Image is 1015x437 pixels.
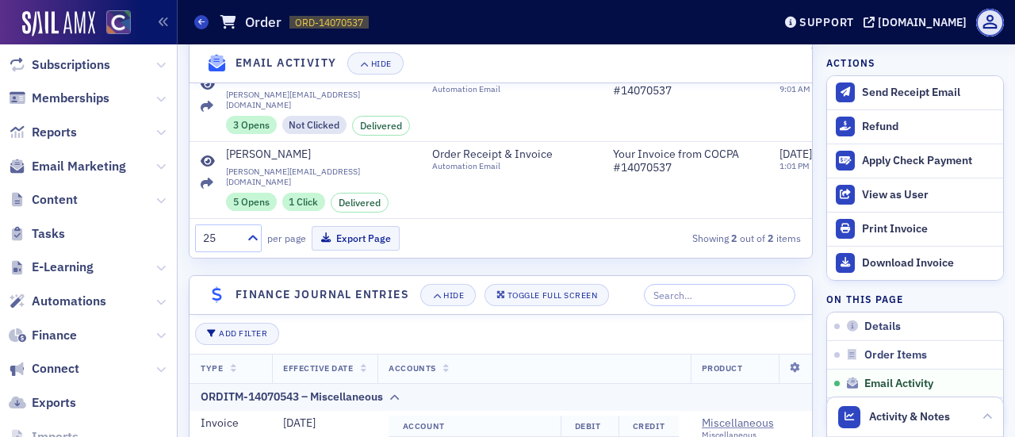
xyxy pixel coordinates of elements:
[779,147,812,161] span: [DATE]
[226,148,311,162] div: [PERSON_NAME]
[827,76,1003,109] button: Send Receipt Email
[32,225,65,243] span: Tasks
[226,116,277,133] div: 3 Opens
[226,148,410,162] a: [PERSON_NAME]
[32,158,126,175] span: Email Marketing
[22,11,95,36] img: SailAMX
[9,124,77,141] a: Reports
[245,13,282,32] h1: Order
[226,193,277,210] div: 5 Opens
[295,16,363,29] span: ORD-14070537
[826,292,1004,306] h4: On this page
[827,246,1003,280] a: Download Invoice
[226,167,410,187] span: [PERSON_NAME][EMAIL_ADDRESS][DOMAIN_NAME]
[331,193,389,212] div: Delivered
[9,225,65,243] a: Tasks
[32,293,106,310] span: Automations
[106,10,131,35] img: SailAMX
[9,158,126,175] a: Email Marketing
[32,327,77,344] span: Finance
[862,222,995,236] div: Print Invoice
[729,231,740,245] strong: 2
[826,56,875,70] h4: Actions
[9,191,78,209] a: Content
[201,389,383,405] div: ORDITM-14070543 – Miscellaneous
[32,124,77,141] span: Reports
[95,10,131,37] a: View Homepage
[779,83,810,94] time: 9:01 AM
[827,109,1003,144] button: Refund
[32,191,78,209] span: Content
[282,193,326,210] div: 1 Click
[862,86,995,100] div: Send Receipt Email
[9,56,110,74] a: Subscriptions
[267,231,306,245] label: per page
[32,90,109,107] span: Memberships
[613,148,757,175] span: Your Invoice from COCPA #14070537
[226,90,410,110] span: [PERSON_NAME][EMAIL_ADDRESS][DOMAIN_NAME]
[862,154,995,168] div: Apply Check Payment
[702,416,846,431] a: Miscellaneous
[32,360,79,378] span: Connect
[779,160,810,171] time: 1:01 PM
[9,327,77,344] a: Finance
[201,416,239,430] span: Invoice
[236,286,409,303] h4: Finance Journal Entries
[371,59,392,68] div: Hide
[827,212,1003,246] a: Print Invoice
[203,230,238,247] div: 25
[485,284,610,306] button: Toggle Full Screen
[420,284,476,306] button: Hide
[976,9,1004,36] span: Profile
[799,15,854,29] div: Support
[32,394,76,412] span: Exports
[827,144,1003,178] button: Apply Check Payment
[878,15,967,29] div: [DOMAIN_NAME]
[862,256,995,270] div: Download Invoice
[352,116,410,135] div: Delivered
[9,259,94,276] a: E-Learning
[765,231,776,245] strong: 2
[201,362,223,374] span: Type
[9,360,79,378] a: Connect
[864,348,927,362] span: Order Items
[864,17,972,28] button: [DOMAIN_NAME]
[283,362,353,374] span: Effective Date
[869,408,950,425] span: Activity & Notes
[507,291,597,300] div: Toggle Full Screen
[432,148,591,172] a: Order Receipt & InvoiceAutomation Email
[613,71,757,98] span: Your Receipt from COCPA #14070537
[9,90,109,107] a: Memberships
[432,84,576,94] div: Automation Email
[610,231,801,245] div: Showing out of items
[827,178,1003,212] button: View as User
[195,323,279,345] button: Add Filter
[443,291,464,300] div: Hide
[32,259,94,276] span: E-Learning
[432,148,576,162] span: Order Receipt & Invoice
[9,394,76,412] a: Exports
[283,416,316,430] span: [DATE]
[702,362,743,374] span: Product
[864,320,901,334] span: Details
[862,188,995,202] div: View as User
[432,161,576,171] div: Automation Email
[862,120,995,134] div: Refund
[864,377,933,391] span: Email Activity
[389,362,435,374] span: Accounts
[282,116,347,133] div: Not Clicked
[644,284,795,306] input: Search…
[347,52,403,75] button: Hide
[236,56,337,72] h4: Email Activity
[312,226,400,251] button: Export Page
[9,293,106,310] a: Automations
[32,56,110,74] span: Subscriptions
